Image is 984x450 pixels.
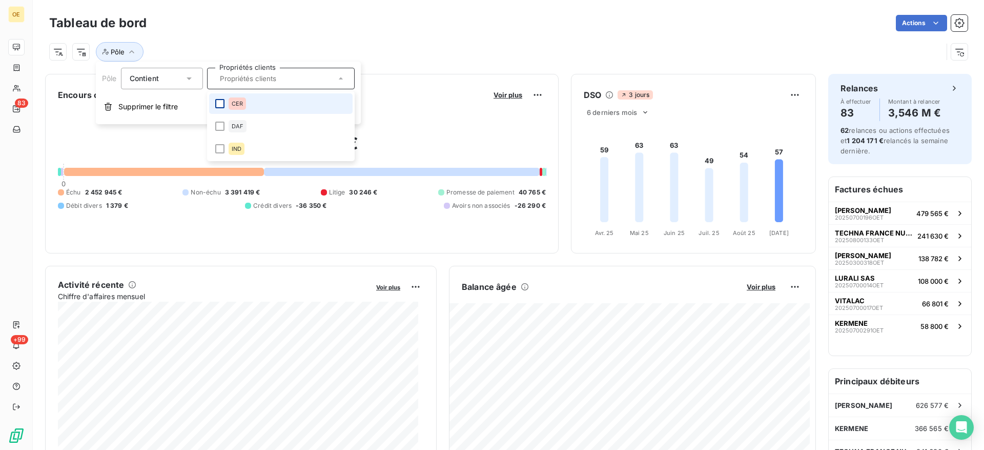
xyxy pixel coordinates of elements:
[888,105,941,121] h4: 3,546 M €
[829,224,971,247] button: TECHNA FRANCE NUTRITION20250800133OET241 630 €
[835,237,884,243] span: 20250800133OET
[829,202,971,224] button: [PERSON_NAME]20250700196OET479 565 €
[106,201,128,210] span: 1 379 €
[918,277,949,285] span: 108 000 €
[11,335,28,344] span: +99
[896,15,947,31] button: Actions
[102,74,117,83] span: Pôle
[835,274,875,282] span: LURALI SAS
[225,188,260,197] span: 3 391 419 €
[373,282,403,291] button: Voir plus
[840,126,849,134] span: 62
[58,133,546,164] h2: 5 854 113,12 €
[96,95,361,118] button: Supprimer le filtre
[216,74,336,83] input: Propriétés clients
[747,283,775,291] span: Voir plus
[840,105,871,121] h4: 83
[85,188,122,197] span: 2 452 945 €
[915,424,949,433] span: 366 565 €
[618,90,652,100] span: 3 jours
[835,424,868,433] span: KERMENE
[835,305,883,311] span: 20250700017OET
[8,427,25,444] img: Logo LeanPay
[888,99,941,105] span: Montant à relancer
[918,255,949,263] span: 138 782 €
[835,282,884,288] span: 20250700014OET
[446,188,515,197] span: Promesse de paiement
[835,297,865,305] span: VITALAC
[111,48,125,56] span: Pôle
[587,108,637,116] span: 6 derniers mois
[916,209,949,218] span: 479 565 €
[630,229,649,237] tspan: Mai 25
[916,401,949,409] span: 626 577 €
[232,123,243,129] span: DAF
[191,188,220,197] span: Non-échu
[61,180,66,188] span: 0
[462,281,517,293] h6: Balance âgée
[494,91,522,99] span: Voir plus
[118,102,178,112] span: Supprimer le filtre
[96,42,143,62] button: Pôle
[840,82,878,94] h6: Relances
[829,315,971,337] button: KERMENE20250700291OET58 800 €
[829,369,971,394] h6: Principaux débiteurs
[376,284,400,291] span: Voir plus
[835,319,868,327] span: KERMENE
[490,90,525,100] button: Voir plus
[66,201,102,210] span: Débit divers
[349,188,377,197] span: 30 246 €
[829,247,971,269] button: [PERSON_NAME]20250300318OET138 782 €
[835,260,884,266] span: 20250300318OET
[58,279,124,291] h6: Activité récente
[664,229,685,237] tspan: Juin 25
[829,292,971,315] button: VITALAC20250700017OET66 801 €
[835,206,891,214] span: [PERSON_NAME]
[835,327,884,334] span: 20250700291OET
[58,89,116,101] h6: Encours client
[922,300,949,308] span: 66 801 €
[835,229,913,237] span: TECHNA FRANCE NUTRITION
[835,214,884,221] span: 20250700196OET
[744,282,778,291] button: Voir plus
[15,99,28,108] span: 83
[835,251,891,260] span: [PERSON_NAME]
[232,101,243,107] span: CER
[835,401,892,409] span: [PERSON_NAME]
[296,201,326,210] span: -36 350 €
[920,322,949,330] span: 58 800 €
[58,291,369,302] span: Chiffre d'affaires mensuel
[49,14,147,32] h3: Tableau de bord
[840,126,950,155] span: relances ou actions effectuées et relancés la semaine dernière.
[949,415,974,440] div: Open Intercom Messenger
[515,201,546,210] span: -26 290 €
[8,6,25,23] div: OE
[829,269,971,292] button: LURALI SAS20250700014OET108 000 €
[917,232,949,240] span: 241 630 €
[452,201,510,210] span: Avoirs non associés
[130,74,159,83] span: Contient
[829,177,971,202] h6: Factures échues
[840,99,871,105] span: À effectuer
[519,188,546,197] span: 40 765 €
[699,229,719,237] tspan: Juil. 25
[769,229,789,237] tspan: [DATE]
[329,188,345,197] span: Litige
[253,201,292,210] span: Crédit divers
[66,188,81,197] span: Échu
[847,136,884,145] span: 1 204 171 €
[584,89,601,101] h6: DSO
[733,229,755,237] tspan: Août 25
[232,146,241,152] span: IND
[595,229,614,237] tspan: Avr. 25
